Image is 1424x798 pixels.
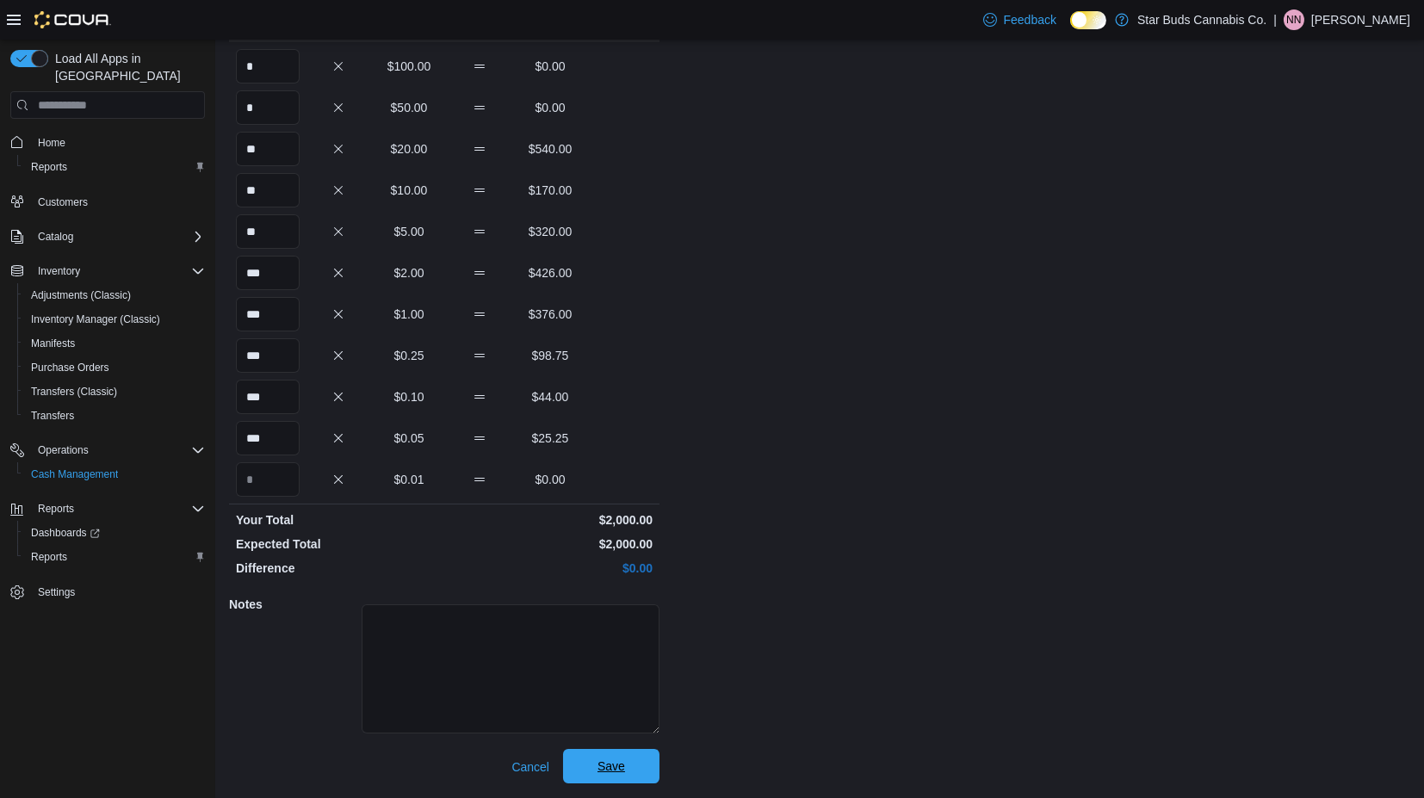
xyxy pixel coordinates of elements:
span: Purchase Orders [24,357,205,378]
button: Transfers (Classic) [17,380,212,404]
span: Settings [38,585,75,599]
button: Cash Management [17,462,212,486]
button: Reports [3,497,212,521]
p: $0.05 [377,430,441,447]
button: Inventory [31,261,87,281]
button: Inventory [3,259,212,283]
span: Manifests [31,337,75,350]
button: Home [3,129,212,154]
span: Save [597,758,625,775]
p: $98.75 [518,347,582,364]
a: Reports [24,157,74,177]
input: Quantity [236,49,300,84]
span: Cash Management [24,464,205,485]
span: Transfers (Classic) [31,385,117,399]
a: Dashboards [17,521,212,545]
a: Manifests [24,333,82,354]
a: Cash Management [24,464,125,485]
p: [PERSON_NAME] [1311,9,1410,30]
p: $540.00 [518,140,582,158]
button: Settings [3,579,212,604]
button: Catalog [31,226,80,247]
nav: Complex example [10,122,205,649]
p: $0.00 [518,99,582,116]
p: Your Total [236,511,441,529]
span: Catalog [38,230,73,244]
span: Settings [31,581,205,603]
p: $426.00 [518,264,582,281]
button: Reports [17,155,212,179]
h5: Notes [229,587,358,622]
p: Difference [236,560,441,577]
p: $376.00 [518,306,582,323]
img: Cova [34,11,111,28]
p: $50.00 [377,99,441,116]
span: Dark Mode [1070,29,1071,30]
p: $320.00 [518,223,582,240]
input: Quantity [236,297,300,331]
p: Star Buds Cannabis Co. [1137,9,1266,30]
a: Customers [31,192,95,213]
button: Transfers [17,404,212,428]
span: Inventory Manager (Classic) [31,312,160,326]
span: Purchase Orders [31,361,109,374]
p: $20.00 [377,140,441,158]
p: $25.25 [518,430,582,447]
p: $0.01 [377,471,441,488]
span: Cancel [511,758,549,776]
a: Transfers [24,405,81,426]
span: Reports [24,157,205,177]
span: Operations [38,443,89,457]
input: Quantity [236,462,300,497]
button: Reports [17,545,212,569]
input: Quantity [236,90,300,125]
span: Dashboards [31,526,100,540]
p: $2.00 [377,264,441,281]
button: Customers [3,189,212,214]
a: Reports [24,547,74,567]
span: Transfers [24,405,205,426]
span: Reports [38,502,74,516]
p: $2,000.00 [448,535,653,553]
span: Customers [38,195,88,209]
p: $0.00 [518,471,582,488]
p: $10.00 [377,182,441,199]
span: Dashboards [24,523,205,543]
p: $0.25 [377,347,441,364]
button: Operations [31,440,96,461]
span: Customers [31,191,205,213]
span: Adjustments (Classic) [31,288,131,302]
span: Operations [31,440,205,461]
p: $0.10 [377,388,441,405]
span: Home [38,136,65,150]
button: Inventory Manager (Classic) [17,307,212,331]
span: Reports [31,550,67,564]
span: Reports [24,547,205,567]
span: Inventory [38,264,80,278]
a: Inventory Manager (Classic) [24,309,167,330]
button: Catalog [3,225,212,249]
p: Expected Total [236,535,441,553]
span: Transfers [31,409,74,423]
span: NN [1286,9,1301,30]
span: Inventory Manager (Classic) [24,309,205,330]
a: Settings [31,582,82,603]
a: Dashboards [24,523,107,543]
input: Quantity [236,173,300,207]
span: Manifests [24,333,205,354]
input: Quantity [236,132,300,166]
input: Quantity [236,256,300,290]
a: Home [31,133,72,153]
button: Adjustments (Classic) [17,283,212,307]
a: Adjustments (Classic) [24,285,138,306]
span: Reports [31,160,67,174]
button: Manifests [17,331,212,356]
span: Catalog [31,226,205,247]
span: Feedback [1004,11,1056,28]
div: Nickolas Nixon [1284,9,1304,30]
input: Quantity [236,338,300,373]
span: Reports [31,498,205,519]
p: $2,000.00 [448,511,653,529]
p: $1.00 [377,306,441,323]
a: Feedback [976,3,1063,37]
